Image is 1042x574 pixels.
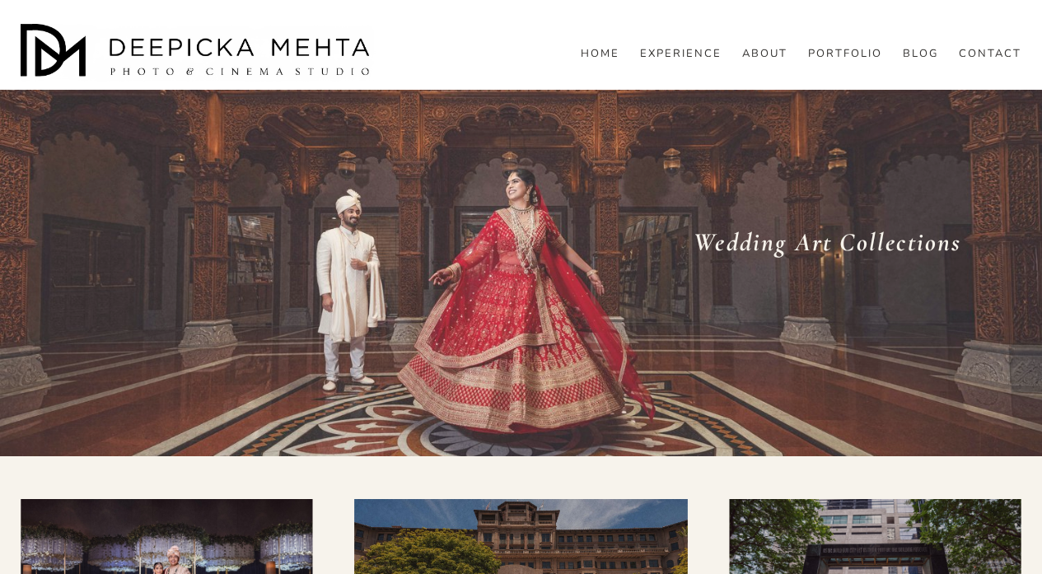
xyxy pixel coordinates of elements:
[640,46,722,61] a: EXPERIENCE
[21,24,375,82] img: Austin Wedding Photographer - Deepicka Mehta Photography &amp; Cinematography
[903,46,938,61] a: folder dropdown
[742,46,787,61] a: ABOUT
[903,48,938,61] span: BLOG
[581,46,619,61] a: HOME
[959,46,1021,61] a: CONTACT
[694,226,961,258] em: Wedding Art Collections
[808,46,882,61] a: PORTFOLIO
